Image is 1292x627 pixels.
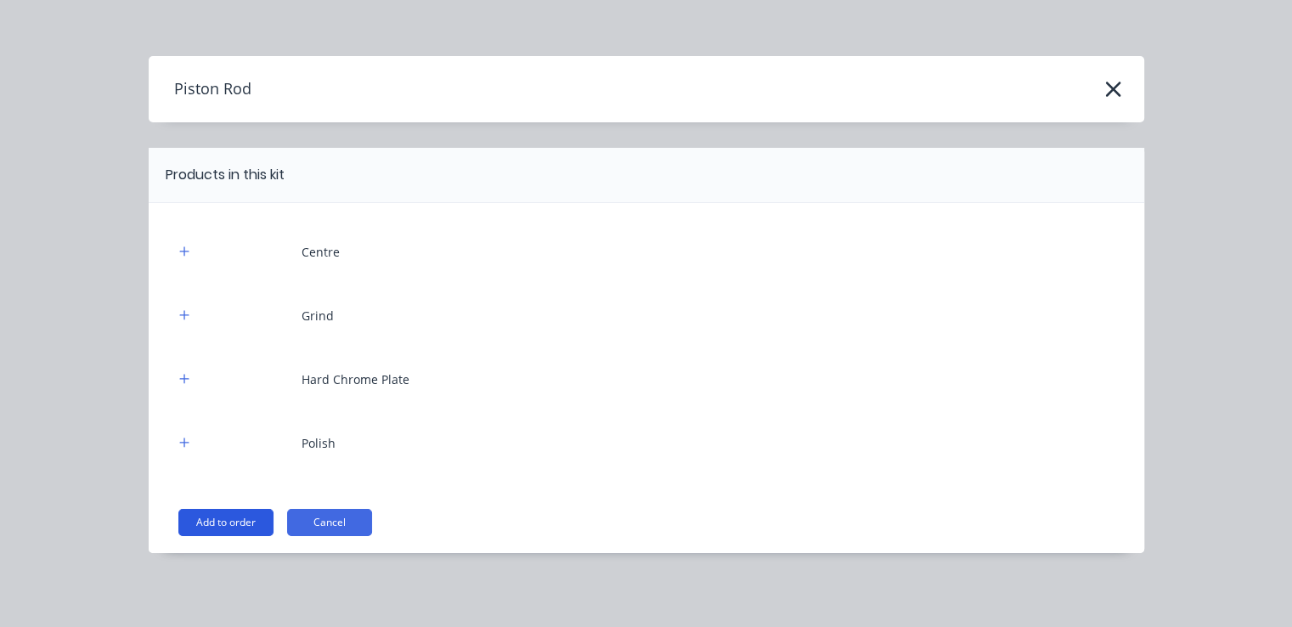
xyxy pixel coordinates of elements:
[166,165,285,185] div: Products in this kit
[149,73,251,105] h4: Piston Rod
[287,509,372,536] button: Cancel
[302,370,409,388] div: Hard Chrome Plate
[178,509,274,536] button: Add to order
[302,434,336,452] div: Polish
[302,307,334,325] div: Grind
[302,243,340,261] div: Centre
